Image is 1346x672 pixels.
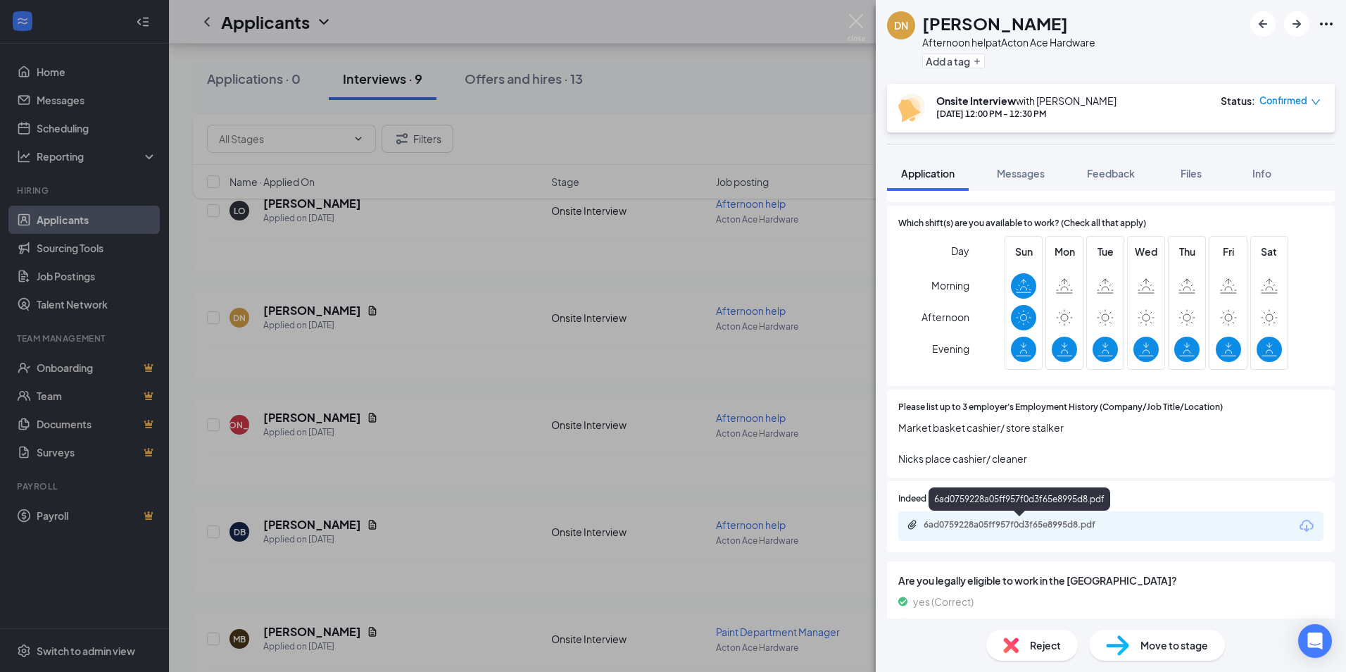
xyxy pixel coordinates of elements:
[1259,94,1307,108] span: Confirmed
[1011,244,1036,259] span: Sun
[898,217,1146,230] span: Which shift(s) are you available to work? (Check all that apply)
[1284,11,1309,37] button: ArrowRight
[1174,244,1200,259] span: Thu
[898,492,960,506] span: Indeed Resume
[898,573,1323,588] span: Are you legally eligible to work in the [GEOGRAPHIC_DATA]?
[936,94,1016,107] b: Onsite Interview
[929,487,1110,511] div: 6ad0759228a05ff957f0d3f65e8995d8.pdf
[1318,15,1335,32] svg: Ellipses
[1311,97,1321,107] span: down
[1181,167,1202,180] span: Files
[1254,15,1271,32] svg: ArrowLeftNew
[1030,637,1061,653] span: Reject
[1052,244,1077,259] span: Mon
[1087,167,1135,180] span: Feedback
[907,519,918,530] svg: Paperclip
[936,108,1117,120] div: [DATE] 12:00 PM - 12:30 PM
[922,54,985,68] button: PlusAdd a tag
[922,35,1095,49] div: Afternoon help at Acton Ace Hardware
[898,420,1323,466] span: Market basket cashier/ store stalker Nicks place cashier/ cleaner
[907,519,1135,533] a: Paperclip6ad0759228a05ff957f0d3f65e8995d8.pdf
[936,94,1117,108] div: with [PERSON_NAME]
[1221,94,1255,108] div: Status :
[1298,518,1315,535] svg: Download
[913,615,925,630] span: no
[898,401,1223,414] span: Please list up to 3 employer's Employment History (Company/Job Title/Location)
[951,243,969,259] span: Day
[913,594,974,609] span: yes (Correct)
[1252,167,1271,180] span: Info
[1298,624,1332,658] div: Open Intercom Messenger
[931,273,969,298] span: Morning
[1133,244,1159,259] span: Wed
[997,167,1045,180] span: Messages
[1140,637,1208,653] span: Move to stage
[973,57,981,66] svg: Plus
[1216,244,1241,259] span: Fri
[922,304,969,330] span: Afternoon
[932,336,969,361] span: Evening
[922,11,1068,35] h1: [PERSON_NAME]
[894,18,908,32] div: DN
[901,167,955,180] span: Application
[1257,244,1282,259] span: Sat
[1250,11,1276,37] button: ArrowLeftNew
[924,519,1121,530] div: 6ad0759228a05ff957f0d3f65e8995d8.pdf
[1093,244,1118,259] span: Tue
[1288,15,1305,32] svg: ArrowRight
